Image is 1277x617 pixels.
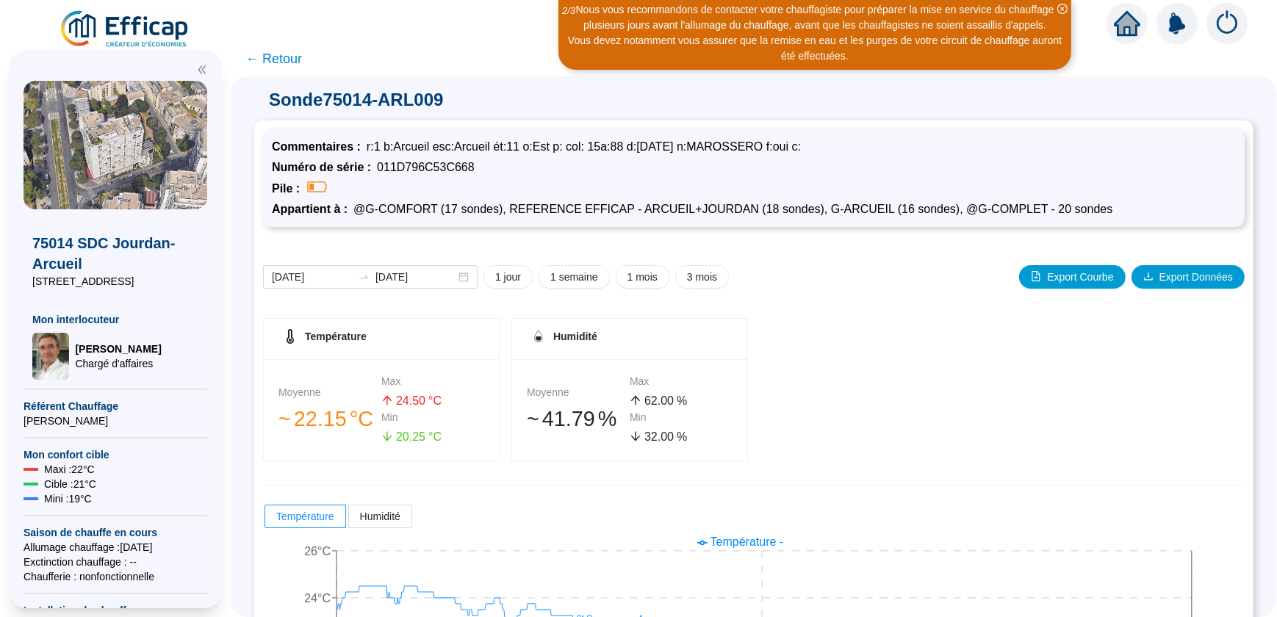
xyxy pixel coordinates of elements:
[561,33,1069,64] div: Vous devez notamment vous assurer que la remise en eau et les purges de votre circuit de chauffag...
[272,182,306,195] span: Pile :
[381,394,393,406] span: arrow-up
[630,374,733,389] div: Max
[75,356,161,371] span: Chargé d'affaires
[630,394,641,406] span: arrow-up
[32,333,69,380] img: Chargé d'affaires
[409,394,425,407] span: .50
[711,535,784,548] span: Température -
[381,430,393,442] span: arrow-down
[409,430,425,443] span: .25
[304,545,331,558] tspan: 26°C
[561,2,1069,33] div: Nous vous recommandons de contacter votre chauffagiste pour préparer la mise en service du chauff...
[630,430,641,442] span: arrow-down
[566,407,595,430] span: .79
[24,447,207,462] span: Mon confort cible
[24,569,207,584] span: Chaufferie : non fonctionnelle
[1019,265,1125,289] button: Export Courbe
[272,140,367,153] span: Commentaires :
[44,491,92,506] span: Mini : 19 °C
[675,265,729,289] button: 3 mois
[245,48,302,69] span: ← Retour
[59,9,192,50] img: efficap energie logo
[1159,270,1233,285] span: Export Données
[644,430,658,443] span: 32
[305,331,367,342] span: Température
[367,140,801,153] span: r:1 b:Arcueil esc:Arcueil ét:11 o:Est p: col: 15a:88 d:[DATE] n:MAROSSERO f:oui c:
[24,399,207,414] span: Référent Chauffage
[381,410,484,425] div: Min
[428,392,442,410] span: °C
[1206,3,1248,44] img: alerts
[272,161,377,173] span: Numéro de série :
[375,270,456,285] input: Date de fin
[1031,271,1041,281] span: file-image
[1057,4,1068,14] span: close-circle
[483,265,533,289] button: 1 jour
[677,392,687,410] span: %
[32,233,198,274] span: 75014 SDC Jourdan-Arcueil
[360,510,400,522] span: Humidité
[350,403,373,435] span: °C
[377,161,475,173] span: 011D796C53C668
[658,394,674,407] span: .00
[598,403,617,435] span: %
[527,385,630,400] div: Moyenne
[1143,271,1154,281] span: download
[358,271,370,283] span: swap-right
[317,407,347,430] span: .15
[44,462,95,477] span: Maxi : 22 °C
[627,270,658,285] span: 1 mois
[396,394,409,407] span: 24
[527,403,539,435] span: 󠁾~
[24,555,207,569] span: Exctinction chauffage : --
[1047,270,1113,285] span: Export Courbe
[75,342,161,356] span: [PERSON_NAME]
[396,430,409,443] span: 20
[616,265,669,289] button: 1 mois
[542,407,566,430] span: 41
[358,271,370,283] span: to
[294,407,317,430] span: 22
[353,203,1112,215] span: @G-COMFORT (17 sondes), REFERENCE EFFICAP - ARCUEIL+JOURDAN (18 sondes), G-ARCUEIL (16 sondes), @...
[687,270,717,285] span: 3 mois
[276,510,334,522] span: Température
[1132,265,1245,289] button: Export Données
[278,403,291,435] span: 󠁾~
[677,428,687,446] span: %
[197,65,207,75] span: double-left
[428,428,442,446] span: °C
[24,525,207,540] span: Saison de chauffe en cours
[24,540,207,555] span: Allumage chauffage : [DATE]
[278,385,381,400] div: Moyenne
[1114,10,1140,37] span: home
[272,203,353,215] span: Appartient à :
[32,312,198,327] span: Mon interlocuteur
[562,5,575,16] i: 2 / 3
[630,410,733,425] div: Min
[495,270,521,285] span: 1 jour
[644,394,658,407] span: 62
[272,270,352,285] input: Date de début
[24,414,207,428] span: [PERSON_NAME]
[304,592,331,605] tspan: 24°C
[381,374,484,389] div: Max
[553,331,597,342] span: Humidité
[254,88,1253,112] span: Sonde 75014-ARL009
[32,274,198,289] span: [STREET_ADDRESS]
[539,265,610,289] button: 1 semaine
[550,270,598,285] span: 1 semaine
[658,430,674,443] span: .00
[1157,3,1198,44] img: alerts
[44,477,96,491] span: Cible : 21 °C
